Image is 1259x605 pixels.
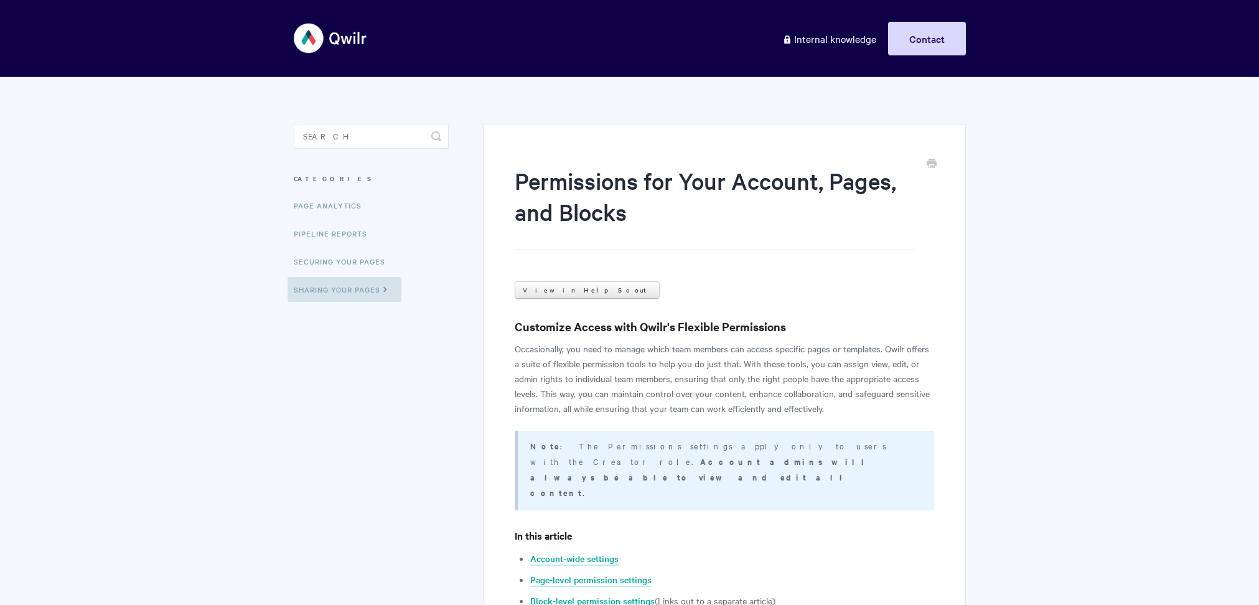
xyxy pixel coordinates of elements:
p: Occasionally, you need to manage which team members can access specific pages or templates. Qwilr... [515,341,934,416]
input: Search [294,124,449,149]
h4: In this article [515,528,934,543]
a: Page-level permission settings [530,573,652,587]
img: Qwilr Help Center [294,15,368,62]
strong: Note [530,440,560,452]
strong: Account admins will always be able to view and edit all content. [530,456,871,499]
h3: Categories [294,167,449,190]
a: Sharing Your Pages [288,277,401,302]
a: Securing Your Pages [294,249,395,274]
h1: Permissions for Your Account, Pages, and Blocks [515,165,915,250]
a: Contact [888,22,966,55]
a: Pipeline reports [294,221,377,246]
a: View in Help Scout [515,281,660,299]
a: Account-wide settings [530,552,619,566]
p: : The Permissions settings apply only to users with the Creator role. [530,438,918,500]
a: Page Analytics [294,193,371,218]
a: Print this Article [927,157,937,171]
h3: Customize Access with Qwilr's Flexible Permissions [515,318,934,335]
a: Internal knowledge [773,22,886,55]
